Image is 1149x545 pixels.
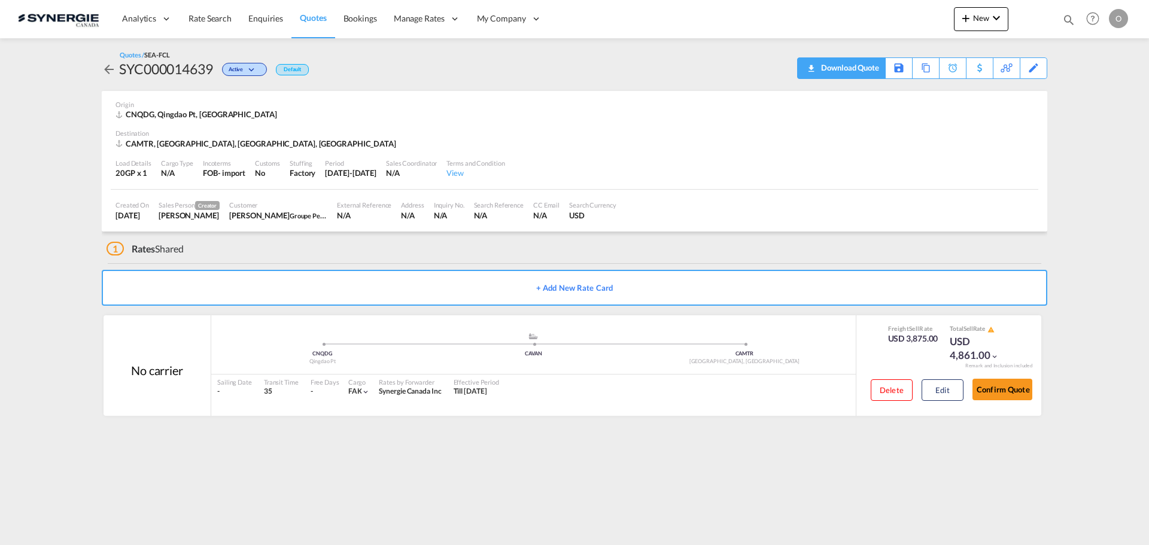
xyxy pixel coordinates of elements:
md-icon: assets/icons/custom/ship-fill.svg [526,333,540,339]
div: View [446,168,504,178]
div: Address [401,200,424,209]
div: Destination [115,129,1034,138]
div: Download Quote [804,58,879,77]
div: Sales Person [159,200,220,210]
div: N/A [337,210,391,221]
div: N/A [434,210,464,221]
div: USD 3,875.00 [888,333,938,345]
md-icon: icon-chevron-down [361,388,370,396]
div: - import [218,168,245,178]
md-icon: icon-chevron-down [989,11,1004,25]
div: Save As Template [886,58,912,78]
span: Sell [963,325,973,332]
md-icon: icon-arrow-left [102,62,116,77]
div: - [311,386,313,397]
div: USD 4,861.00 [950,334,1010,363]
div: Shared [107,242,184,255]
div: Stuffing [290,159,315,168]
span: Manage Rates [394,13,445,25]
span: Rates [132,243,156,254]
div: Freight Rate [888,324,938,333]
div: O [1109,9,1128,28]
div: CNQDG [217,350,428,358]
div: Origin [115,100,1034,109]
div: Incoterms [203,159,245,168]
span: Creator [195,201,220,210]
div: Transit Time [264,377,299,386]
div: Terms and Condition [446,159,504,168]
div: Change Status Here [222,63,267,76]
div: Quotes /SEA-FCL [120,50,170,59]
div: 14 Sep 2025 [325,168,376,178]
div: Pablo Gomez Saldarriaga [159,210,220,221]
md-icon: icon-magnify [1062,13,1075,26]
span: Help [1083,8,1103,29]
div: N/A [161,168,193,178]
span: Sell [909,325,919,332]
div: Search Currency [569,200,616,209]
span: Rate Search [189,13,232,23]
div: Remark and Inclusion included [956,363,1041,369]
div: Sales Coordinator [386,159,437,168]
md-icon: icon-alert [987,326,995,333]
div: SYC000014639 [119,59,213,78]
div: Total Rate [950,324,1010,334]
div: No [255,168,280,178]
div: N/A [401,210,424,221]
div: CAMTR [639,350,850,358]
div: No carrier [131,362,183,379]
button: icon-alert [986,325,995,334]
img: 1f56c880d42311ef80fc7dca854c8e59.png [18,5,99,32]
button: icon-plus 400-fgNewicon-chevron-down [954,7,1008,31]
div: Load Details [115,159,151,168]
span: Quotes [300,13,326,23]
md-icon: icon-chevron-down [246,67,260,74]
div: Till 09 Oct 2025 [454,386,487,397]
span: SEA-FCL [144,51,169,59]
span: Enquiries [248,13,283,23]
md-icon: icon-download [804,60,818,69]
div: Synergie Canada Inc [379,386,441,397]
div: Help [1083,8,1109,30]
div: Change Status Here [213,59,270,78]
span: My Company [477,13,526,25]
div: Created On [115,200,149,209]
div: Customer [229,200,327,209]
div: CAVAN [428,350,639,358]
div: 20GP x 1 [115,168,151,178]
div: Inquiry No. [434,200,464,209]
button: + Add New Rate Card [102,270,1047,306]
span: Active [229,66,246,77]
div: icon-arrow-left [102,59,119,78]
div: USD [569,210,616,221]
div: N/A [533,210,560,221]
div: 9 Sep 2025 [115,210,149,221]
div: CC Email [533,200,560,209]
span: Synergie Canada Inc [379,386,441,395]
div: Rates by Forwarder [379,377,441,386]
md-icon: icon-plus 400-fg [959,11,973,25]
span: Analytics [122,13,156,25]
div: Qingdao Pt [217,358,428,366]
div: Cargo Type [161,159,193,168]
div: Period [325,159,376,168]
div: - [217,386,252,397]
span: 1 [107,242,124,255]
div: CNQDG, Qingdao Pt, Asia Pacific [115,109,279,120]
button: Delete [871,379,913,401]
div: Download Quote [818,58,879,77]
div: FOB [203,168,218,178]
md-icon: icon-chevron-down [990,352,999,361]
div: Free Days [311,377,339,386]
div: N/A [386,168,437,178]
span: Groupe Pelletier construction [290,211,375,220]
span: Bookings [344,13,377,23]
div: [GEOGRAPHIC_DATA], [GEOGRAPHIC_DATA] [639,358,850,366]
div: External Reference [337,200,391,209]
button: Edit [922,379,963,401]
div: Factory Stuffing [290,168,315,178]
span: Till [DATE] [454,386,487,395]
div: N/A [474,210,524,221]
div: Cargo [348,377,370,386]
div: Search Reference [474,200,524,209]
